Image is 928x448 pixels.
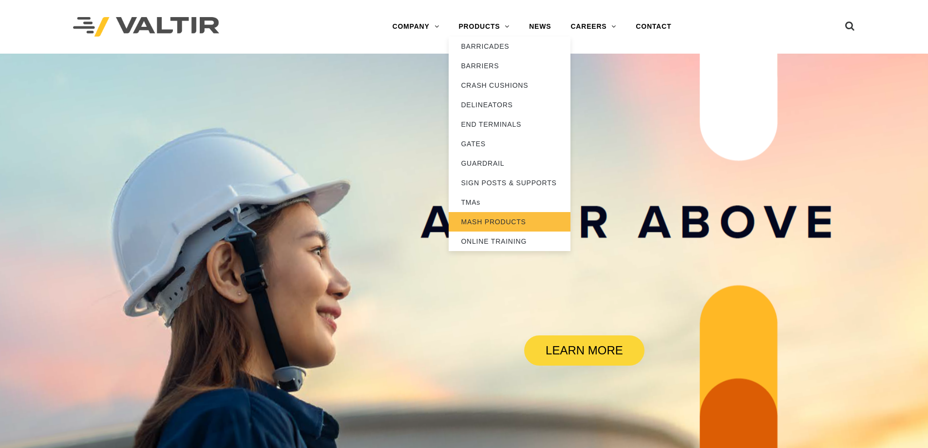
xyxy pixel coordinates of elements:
[519,17,561,37] a: NEWS
[449,17,519,37] a: PRODUCTS
[449,193,570,212] a: TMAs
[449,134,570,154] a: GATES
[73,17,219,37] img: Valtir
[561,17,626,37] a: CAREERS
[524,335,644,366] a: LEARN MORE
[626,17,681,37] a: CONTACT
[449,154,570,173] a: GUARDRAIL
[449,37,570,56] a: BARRICADES
[449,173,570,193] a: SIGN POSTS & SUPPORTS
[449,232,570,251] a: ONLINE TRAINING
[449,212,570,232] a: MASH PRODUCTS
[382,17,449,37] a: COMPANY
[449,76,570,95] a: CRASH CUSHIONS
[449,95,570,115] a: DELINEATORS
[449,115,570,134] a: END TERMINALS
[449,56,570,76] a: BARRIERS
